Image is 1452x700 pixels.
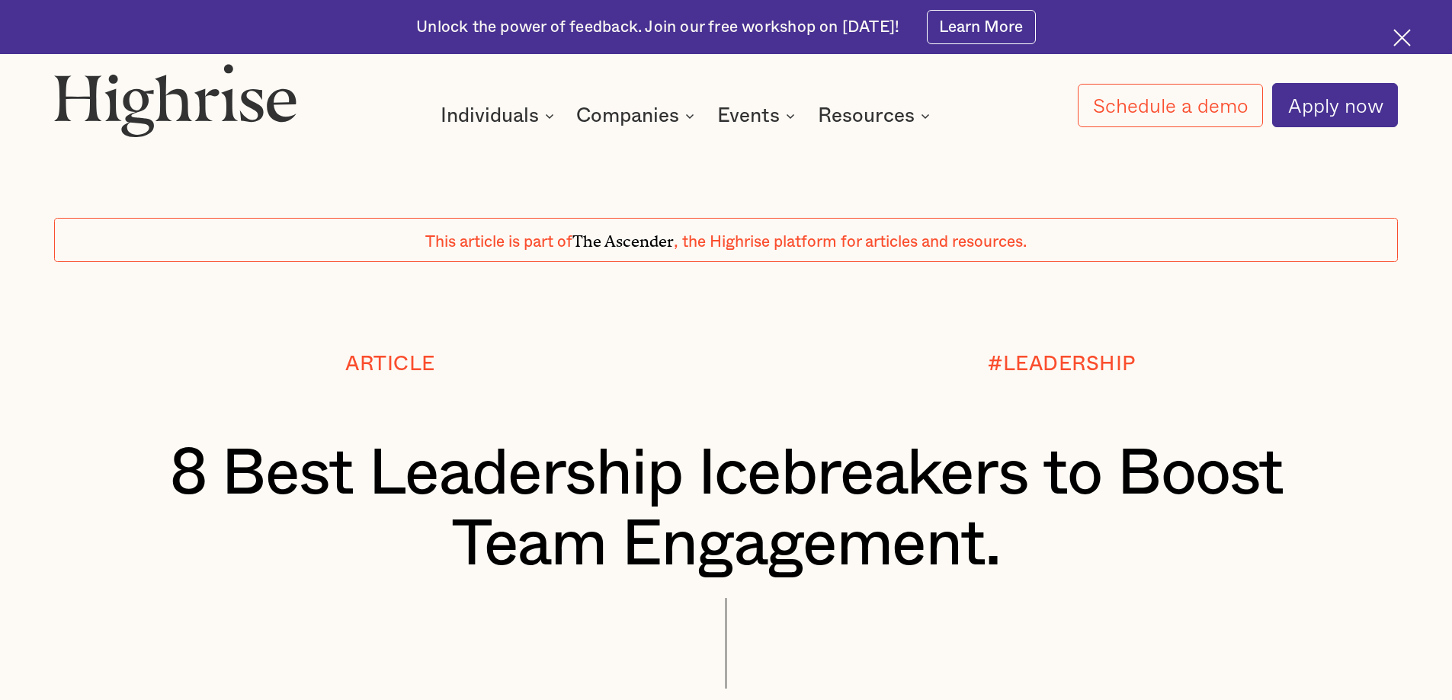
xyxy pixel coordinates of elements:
[818,107,915,125] div: Resources
[818,107,934,125] div: Resources
[441,107,539,125] div: Individuals
[416,17,899,38] div: Unlock the power of feedback. Join our free workshop on [DATE]!
[1078,84,1264,127] a: Schedule a demo
[927,10,1036,44] a: Learn More
[345,353,435,375] div: Article
[425,234,572,250] span: This article is part of
[988,353,1136,375] div: #LEADERSHIP
[572,228,674,247] span: The Ascender
[441,107,559,125] div: Individuals
[1393,29,1411,46] img: Cross icon
[1272,83,1398,127] a: Apply now
[576,107,679,125] div: Companies
[717,107,780,125] div: Events
[54,63,296,136] img: Highrise logo
[674,234,1027,250] span: , the Highrise platform for articles and resources.
[111,439,1342,581] h1: 8 Best Leadership Icebreakers to Boost Team Engagement.
[576,107,699,125] div: Companies
[717,107,800,125] div: Events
